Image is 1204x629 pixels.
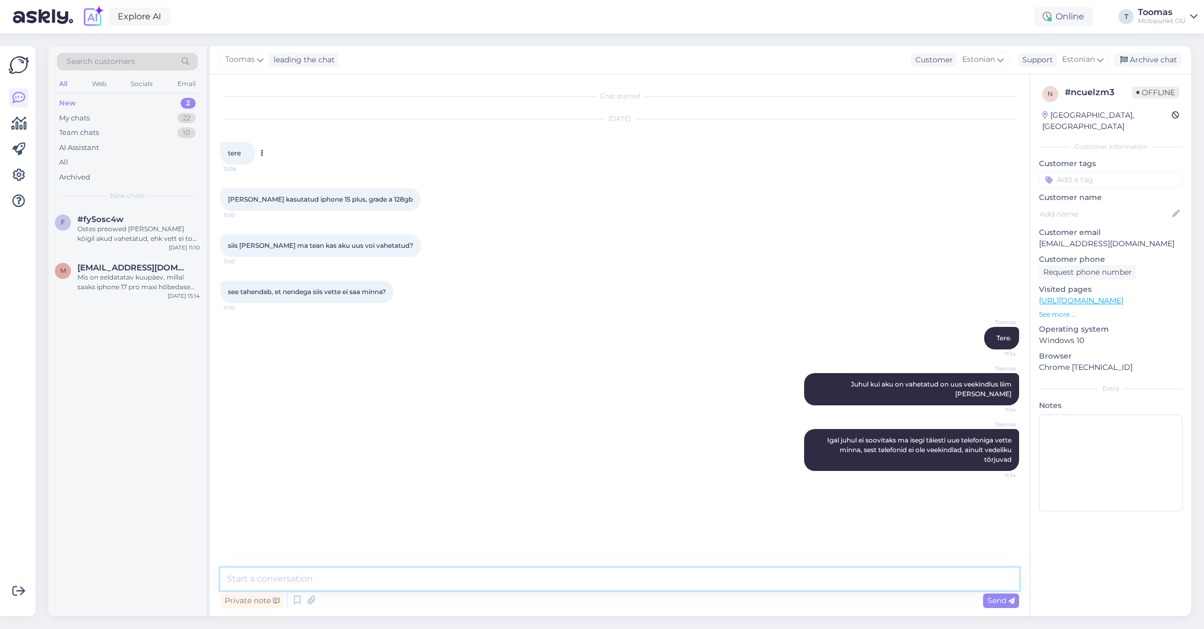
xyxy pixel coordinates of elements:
[997,334,1012,342] span: Tere.
[228,241,413,249] span: siis [PERSON_NAME] ma tean kas aku uus voi vahetatud?
[1048,90,1053,98] span: n
[77,273,200,292] div: Mis on eeldatatav kuupäev, millal saaks iphone 17 pro maxi hõbedase 256GB kätte?
[1138,17,1186,25] div: Mobipunkt OÜ
[1039,238,1182,249] p: [EMAIL_ADDRESS][DOMAIN_NAME]
[1039,284,1182,295] p: Visited pages
[77,224,200,244] div: Ostes preowed [PERSON_NAME] kõigil akud vahetatud, ehk vett ei tohi saada?
[220,91,1019,101] div: Chat started
[168,292,200,300] div: [DATE] 15:14
[175,77,198,91] div: Email
[976,471,1016,480] span: 11:14
[228,149,241,157] span: tere
[128,77,155,91] div: Socials
[1039,265,1136,280] div: Request phone number
[59,113,90,124] div: My chats
[1034,7,1093,26] div: Online
[1039,171,1182,188] input: Add a tag
[59,142,99,153] div: AI Assistant
[59,157,68,168] div: All
[851,380,1013,398] span: Juhul kui aku on vahetatud on uus veekindlus liim [PERSON_NAME]
[90,77,109,91] div: Web
[1039,351,1182,362] p: Browser
[1039,335,1182,346] p: Windows 10
[1018,54,1053,66] div: Support
[1039,227,1182,238] p: Customer email
[59,172,90,183] div: Archived
[228,195,413,203] span: [PERSON_NAME] kasutatud iphone 15 plus, grade a 128gb
[1039,400,1182,411] p: Notes
[1039,296,1123,305] a: [URL][DOMAIN_NAME]
[1039,142,1182,152] div: Customer information
[59,98,76,109] div: New
[976,350,1016,358] span: 11:14
[224,258,264,266] span: 11:10
[220,114,1019,124] div: [DATE]
[1039,158,1182,169] p: Customer tags
[177,113,196,124] div: 22
[1119,9,1134,24] div: T
[177,127,196,138] div: 10
[1114,53,1181,67] div: Archive chat
[59,127,99,138] div: Team chats
[61,218,65,226] span: f
[1065,86,1132,99] div: # ncuelzm3
[987,596,1015,605] span: Send
[962,54,995,66] span: Estonian
[1062,54,1095,66] span: Estonian
[110,191,145,201] span: New chats
[181,98,196,109] div: 2
[109,8,170,26] a: Explore AI
[1039,362,1182,373] p: Chrome [TECHNICAL_ID]
[976,420,1016,428] span: Toomas
[224,211,264,219] span: 11:10
[827,436,1013,463] span: Igal juhul ei soovitaks ma isegi täiesti uue telefoniga vette minna, sest telefonid ei ole veekin...
[9,55,29,75] img: Askly Logo
[1039,310,1182,319] p: See more ...
[911,54,953,66] div: Customer
[225,54,255,66] span: Toomas
[224,304,264,312] span: 11:10
[976,318,1016,326] span: Toomas
[224,165,264,173] span: 11:08
[1132,87,1179,98] span: Offline
[1039,384,1182,394] div: Extra
[976,364,1016,373] span: Toomas
[1039,324,1182,335] p: Operating system
[976,406,1016,414] span: 11:14
[1039,254,1182,265] p: Customer phone
[1138,8,1186,17] div: Toomas
[77,215,124,224] span: #fy5osc4w
[1040,208,1170,220] input: Add name
[1138,8,1198,25] a: ToomasMobipunkt OÜ
[60,267,66,275] span: m
[57,77,69,91] div: All
[169,244,200,252] div: [DATE] 11:10
[269,54,335,66] div: leading the chat
[82,5,104,28] img: explore-ai
[1042,110,1172,132] div: [GEOGRAPHIC_DATA], [GEOGRAPHIC_DATA]
[77,263,189,273] span: marleenmets55@gmail.com
[67,56,135,67] span: Search customers
[1039,192,1182,203] p: Customer name
[220,594,284,608] div: Private note
[228,288,386,296] span: see tahendab, et nendega siis vette ei saa minna?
